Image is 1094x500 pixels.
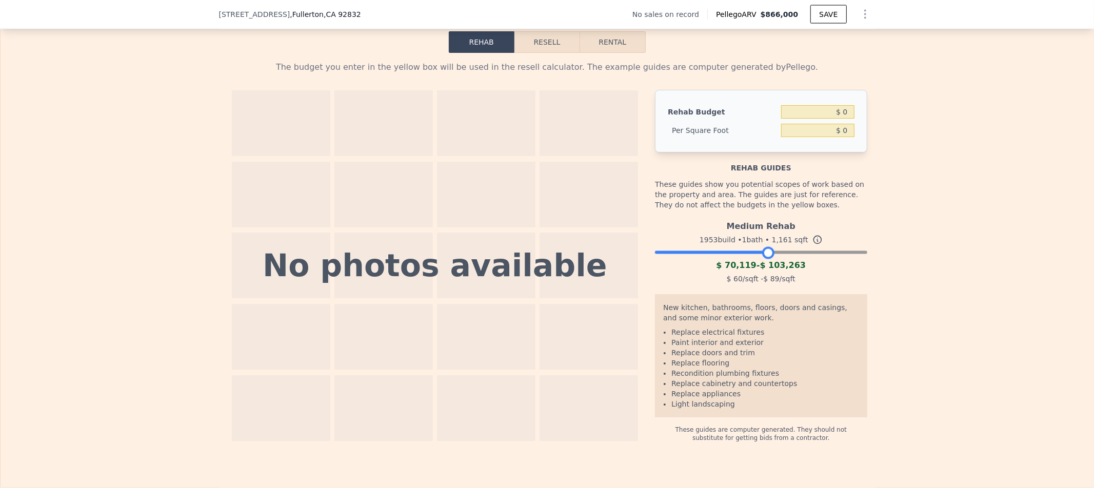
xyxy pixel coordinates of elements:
[668,121,777,140] div: Per Square Foot
[671,378,859,389] li: Replace cabinetry and countertops
[717,260,757,270] span: $ 70,119
[855,4,876,25] button: Show Options
[671,327,859,337] li: Replace electrical fixtures
[671,389,859,399] li: Replace appliances
[671,337,859,348] li: Paint interior and exterior
[632,9,707,20] div: No sales on record
[655,152,867,173] div: Rehab guides
[671,368,859,378] li: Recondition plumbing fixtures
[449,31,514,53] button: Rehab
[663,302,859,327] div: New kitchen, bathrooms, floors, doors and casings, and some minor exterior work.
[655,173,867,216] div: These guides show you potential scopes of work based on the property and area. The guides are jus...
[772,236,792,244] span: 1,161
[219,9,290,20] span: [STREET_ADDRESS]
[727,275,743,283] span: $ 60
[671,358,859,368] li: Replace flooring
[514,31,580,53] button: Resell
[760,260,806,270] span: $ 103,263
[655,272,867,286] div: /sqft - /sqft
[290,9,361,20] span: , Fullerton
[671,348,859,358] li: Replace doors and trim
[668,103,777,121] div: Rehab Budget
[227,61,867,73] div: The budget you enter in the yellow box will be used in the resell calculator. The example guides ...
[324,10,361,18] span: , CA 92832
[655,216,867,233] div: Medium Rehab
[580,31,645,53] button: Rental
[761,10,799,18] span: $866,000
[655,233,867,247] div: 1953 build • 1 bath • sqft
[716,9,761,20] span: Pellego ARV
[655,259,867,272] div: -
[655,417,867,442] div: These guides are computer generated. They should not substitute for getting bids from a contractor.
[810,5,846,24] button: SAVE
[263,251,607,281] div: No photos available
[764,275,780,283] span: $ 89
[671,399,859,409] li: Light landscaping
